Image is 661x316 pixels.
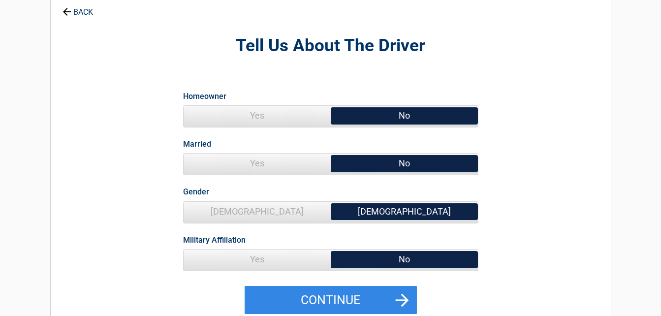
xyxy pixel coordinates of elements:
[331,106,478,126] span: No
[184,250,331,269] span: Yes
[245,286,417,315] button: Continue
[184,154,331,173] span: Yes
[183,137,211,151] label: Married
[184,202,331,221] span: [DEMOGRAPHIC_DATA]
[183,185,209,198] label: Gender
[183,233,246,247] label: Military Affiliation
[331,154,478,173] span: No
[183,90,226,103] label: Homeowner
[184,106,331,126] span: Yes
[331,250,478,269] span: No
[331,202,478,221] span: [DEMOGRAPHIC_DATA]
[105,34,557,58] h2: Tell Us About The Driver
